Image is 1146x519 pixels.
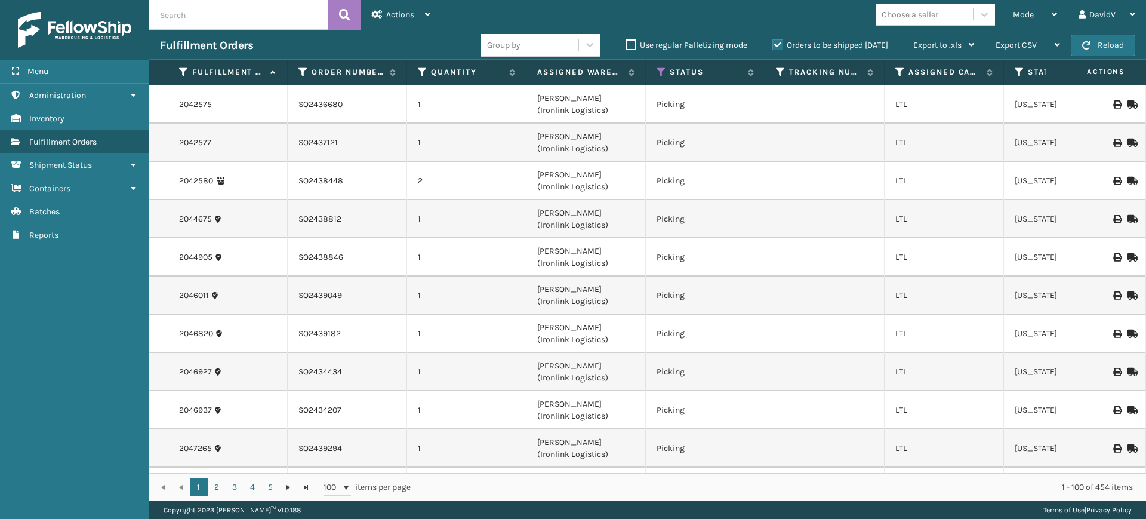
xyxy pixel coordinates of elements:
[526,85,646,124] td: [PERSON_NAME] (Ironlink Logistics)
[1113,215,1120,223] i: Print BOL
[1113,177,1120,185] i: Print BOL
[526,238,646,277] td: [PERSON_NAME] (Ironlink Logistics)
[226,478,244,496] a: 3
[1113,100,1120,109] i: Print BOL
[646,200,765,238] td: Picking
[1071,35,1135,56] button: Reload
[288,315,407,353] td: SO2439182
[1127,368,1135,376] i: Mark as Shipped
[1113,253,1120,262] i: Print BOL
[885,277,1004,315] td: LTL
[1113,139,1120,147] i: Print BOL
[288,85,407,124] td: SO2436680
[284,483,293,492] span: Go to the next page
[626,40,747,50] label: Use regular Palletizing mode
[789,67,861,78] label: Tracking Number
[526,162,646,200] td: [PERSON_NAME] (Ironlink Logistics)
[1127,444,1135,453] i: Mark as Shipped
[646,468,765,506] td: Picking
[179,366,212,378] a: 2046927
[208,478,226,496] a: 2
[407,429,526,468] td: 1
[487,39,520,51] div: Group by
[297,478,315,496] a: Go to the last page
[772,40,888,50] label: Orders to be shipped [DATE]
[1004,391,1123,429] td: [US_STATE]
[913,40,962,50] span: Export to .xls
[646,277,765,315] td: Picking
[407,85,526,124] td: 1
[996,40,1037,50] span: Export CSV
[386,10,414,20] span: Actions
[407,391,526,429] td: 1
[407,238,526,277] td: 1
[164,501,301,519] p: Copyright 2023 [PERSON_NAME]™ v 1.0.188
[885,85,1004,124] td: LTL
[885,315,1004,353] td: LTL
[526,391,646,429] td: [PERSON_NAME] (Ironlink Logistics)
[646,315,765,353] td: Picking
[885,391,1004,429] td: LTL
[179,213,212,225] a: 2044675
[288,124,407,162] td: SO2437121
[646,238,765,277] td: Picking
[646,124,765,162] td: Picking
[324,481,341,493] span: 100
[1004,429,1123,468] td: [US_STATE]
[288,391,407,429] td: SO2434207
[885,238,1004,277] td: LTL
[427,481,1133,493] div: 1 - 100 of 454 items
[1127,100,1135,109] i: Mark as Shipped
[526,124,646,162] td: [PERSON_NAME] (Ironlink Logistics)
[261,478,279,496] a: 5
[885,124,1004,162] td: LTL
[288,353,407,391] td: SO2434434
[288,429,407,468] td: SO2439294
[179,137,211,149] a: 2042577
[526,277,646,315] td: [PERSON_NAME] (Ironlink Logistics)
[407,353,526,391] td: 1
[526,353,646,391] td: [PERSON_NAME] (Ironlink Logistics)
[885,162,1004,200] td: LTL
[1113,444,1120,453] i: Print BOL
[1113,368,1120,376] i: Print BOL
[526,429,646,468] td: [PERSON_NAME] (Ironlink Logistics)
[908,67,981,78] label: Assigned Carrier Service
[526,200,646,238] td: [PERSON_NAME] (Ironlink Logistics)
[407,468,526,506] td: 1
[882,8,938,21] div: Choose a seller
[1013,10,1034,20] span: Mode
[29,90,86,100] span: Administration
[1113,406,1120,414] i: Print BOL
[29,230,58,240] span: Reports
[279,478,297,496] a: Go to the next page
[646,391,765,429] td: Picking
[1127,215,1135,223] i: Mark as Shipped
[1004,124,1123,162] td: [US_STATE]
[1113,330,1120,338] i: Print BOL
[885,200,1004,238] td: LTL
[179,404,212,416] a: 2046937
[407,124,526,162] td: 1
[29,207,60,217] span: Batches
[179,99,212,110] a: 2042575
[1004,85,1123,124] td: [US_STATE]
[179,290,209,302] a: 2046011
[885,353,1004,391] td: LTL
[29,137,97,147] span: Fulfillment Orders
[179,443,212,454] a: 2047265
[288,200,407,238] td: SO2438812
[1004,468,1123,506] td: [US_STATE]
[646,353,765,391] td: Picking
[29,160,92,170] span: Shipment Status
[646,85,765,124] td: Picking
[885,429,1004,468] td: LTL
[1004,315,1123,353] td: [US_STATE]
[18,12,131,48] img: logo
[1127,330,1135,338] i: Mark as Shipped
[244,478,261,496] a: 4
[407,277,526,315] td: 1
[29,183,70,194] span: Containers
[179,251,212,263] a: 2044905
[1127,139,1135,147] i: Mark as Shipped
